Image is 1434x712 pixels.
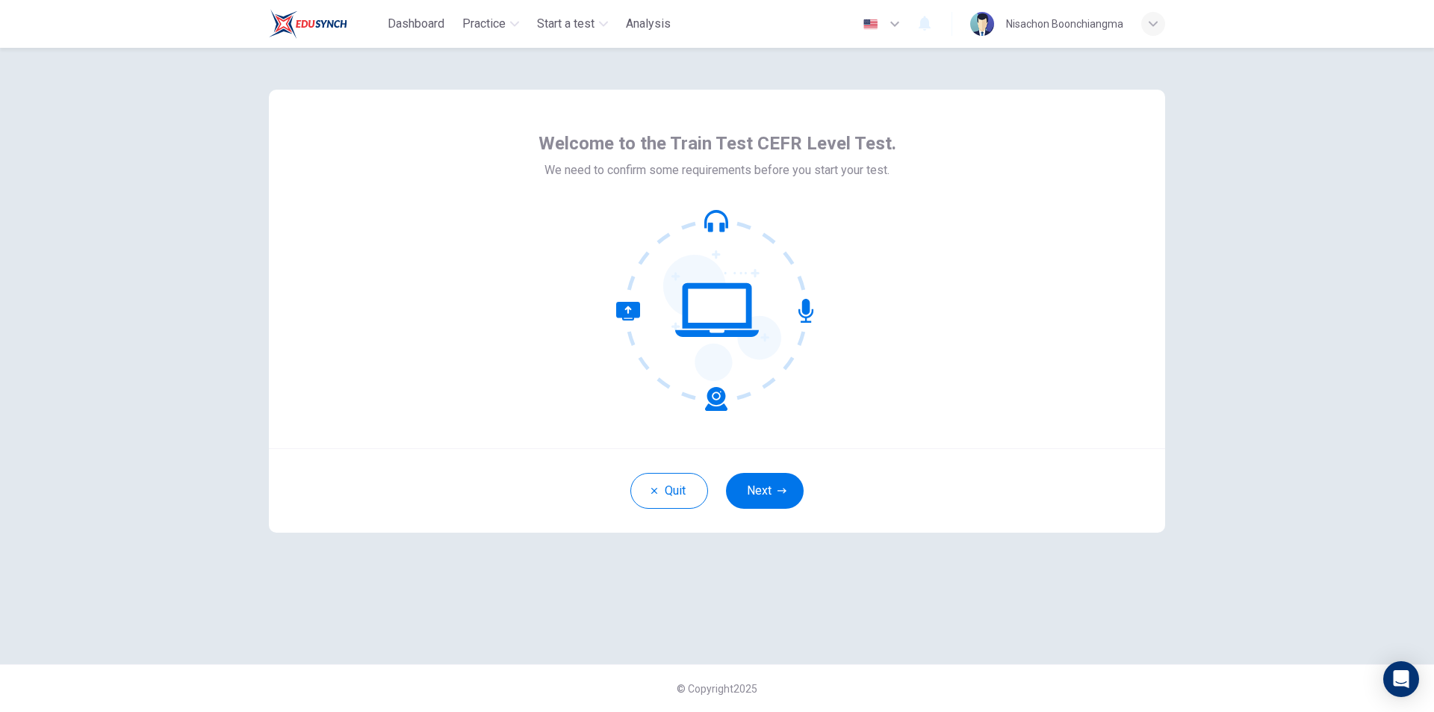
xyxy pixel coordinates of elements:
[970,12,994,36] img: Profile picture
[544,161,890,179] span: We need to confirm some requirements before you start your test.
[1006,15,1123,33] div: Nisachon Boonchiangma
[388,15,444,33] span: Dashboard
[531,10,614,37] button: Start a test
[620,10,677,37] button: Analysis
[456,10,525,37] button: Practice
[382,10,450,37] button: Dashboard
[537,15,595,33] span: Start a test
[626,15,671,33] span: Analysis
[269,9,382,39] a: Train Test logo
[677,683,757,695] span: © Copyright 2025
[269,9,347,39] img: Train Test logo
[726,473,804,509] button: Next
[462,15,506,33] span: Practice
[630,473,708,509] button: Quit
[861,19,880,30] img: en
[1383,661,1419,697] div: Open Intercom Messenger
[538,131,896,155] span: Welcome to the Train Test CEFR Level Test.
